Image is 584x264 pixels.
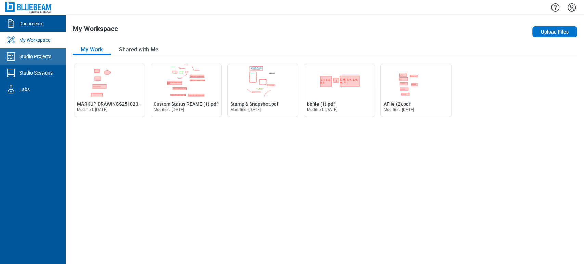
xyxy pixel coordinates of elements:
span: Modified: [DATE] [154,107,184,112]
button: My Work [73,44,111,55]
div: My Workspace [19,37,50,43]
svg: Studio Projects [5,51,16,62]
svg: My Workspace [5,35,16,45]
h1: My Workspace [73,25,118,36]
span: Modified: [DATE] [230,107,261,112]
img: bbfile (1).pdf [304,64,375,97]
div: Labs [19,86,30,93]
svg: Labs [5,84,16,95]
span: bbfile (1).pdf [307,101,335,107]
svg: Documents [5,18,16,29]
svg: Studio Sessions [5,67,16,78]
div: Open Stamp & Snapshot.pdf in Editor [227,64,298,117]
span: MARKUP DRAWINGS251023 (2).pdf [77,101,154,107]
img: Custom Status REAME (1).pdf [151,64,221,97]
img: Bluebeam, Inc. [5,2,52,12]
div: Open MARKUP DRAWINGS251023 (2).pdf in Editor [74,64,145,117]
button: Upload Files [532,26,577,37]
span: Custom Status REAME (1).pdf [154,101,218,107]
span: AFile (2).pdf [384,101,411,107]
div: Open bbfile (1).pdf in Editor [304,64,375,117]
button: Shared with Me [111,44,167,55]
span: Modified: [DATE] [384,107,414,112]
span: Stamp & Snapshot.pdf [230,101,278,107]
div: Studio Projects [19,53,51,60]
div: Open Custom Status REAME (1).pdf in Editor [151,64,222,117]
div: Documents [19,20,43,27]
img: MARKUP DRAWINGS251023 (2).pdf [74,64,145,97]
span: Modified: [DATE] [307,107,337,112]
button: Settings [566,2,577,13]
img: AFile (2).pdf [381,64,451,97]
div: Studio Sessions [19,69,53,76]
div: Open AFile (2).pdf in Editor [380,64,452,117]
img: Stamp & Snapshot.pdf [228,64,298,97]
span: Modified: [DATE] [77,107,107,112]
